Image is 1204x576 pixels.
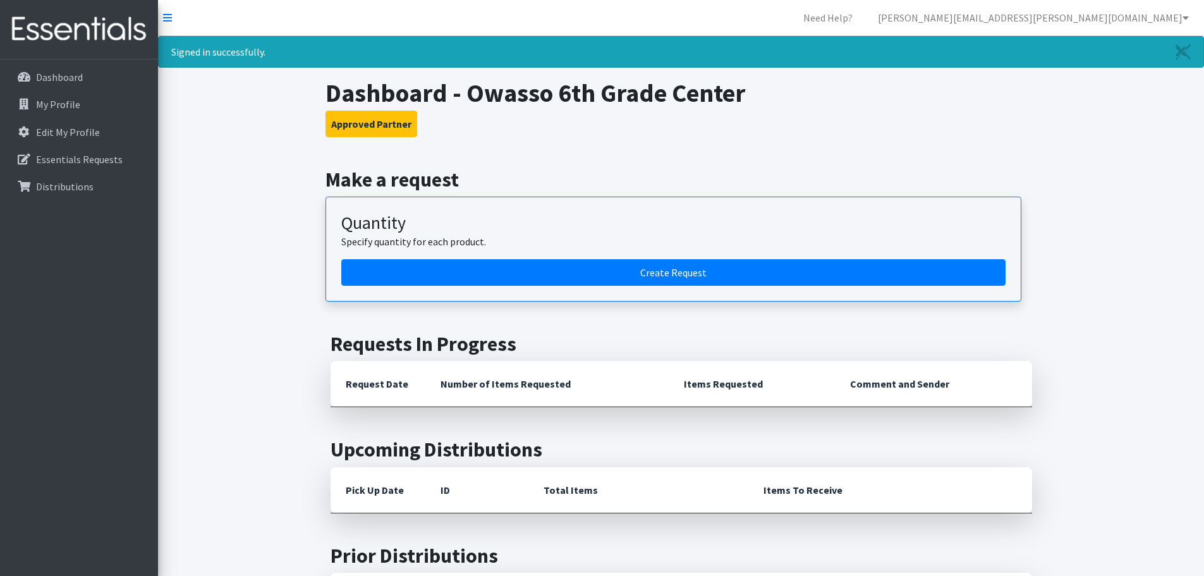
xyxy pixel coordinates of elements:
[5,119,153,145] a: Edit My Profile
[5,174,153,199] a: Distributions
[36,153,123,166] p: Essentials Requests
[669,361,835,407] th: Items Requested
[5,92,153,117] a: My Profile
[331,544,1032,568] h2: Prior Distributions
[331,438,1032,462] h2: Upcoming Distributions
[528,467,748,513] th: Total Items
[5,147,153,172] a: Essentials Requests
[36,98,80,111] p: My Profile
[341,212,1006,234] h3: Quantity
[425,361,669,407] th: Number of Items Requested
[868,5,1199,30] a: [PERSON_NAME][EMAIL_ADDRESS][PERSON_NAME][DOMAIN_NAME]
[793,5,863,30] a: Need Help?
[5,64,153,90] a: Dashboard
[341,234,1006,249] p: Specify quantity for each product.
[325,78,1037,108] h1: Dashboard - Owasso 6th Grade Center
[1163,37,1203,67] a: Close
[36,180,94,193] p: Distributions
[425,467,528,513] th: ID
[325,168,1037,192] h2: Make a request
[5,8,153,51] img: HumanEssentials
[748,467,1032,513] th: Items To Receive
[325,111,417,137] button: Approved Partner
[341,259,1006,286] a: Create a request by quantity
[331,361,425,407] th: Request Date
[158,36,1204,68] div: Signed in successfully.
[835,361,1031,407] th: Comment and Sender
[36,71,83,83] p: Dashboard
[331,467,425,513] th: Pick Up Date
[331,332,1032,356] h2: Requests In Progress
[36,126,100,138] p: Edit My Profile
